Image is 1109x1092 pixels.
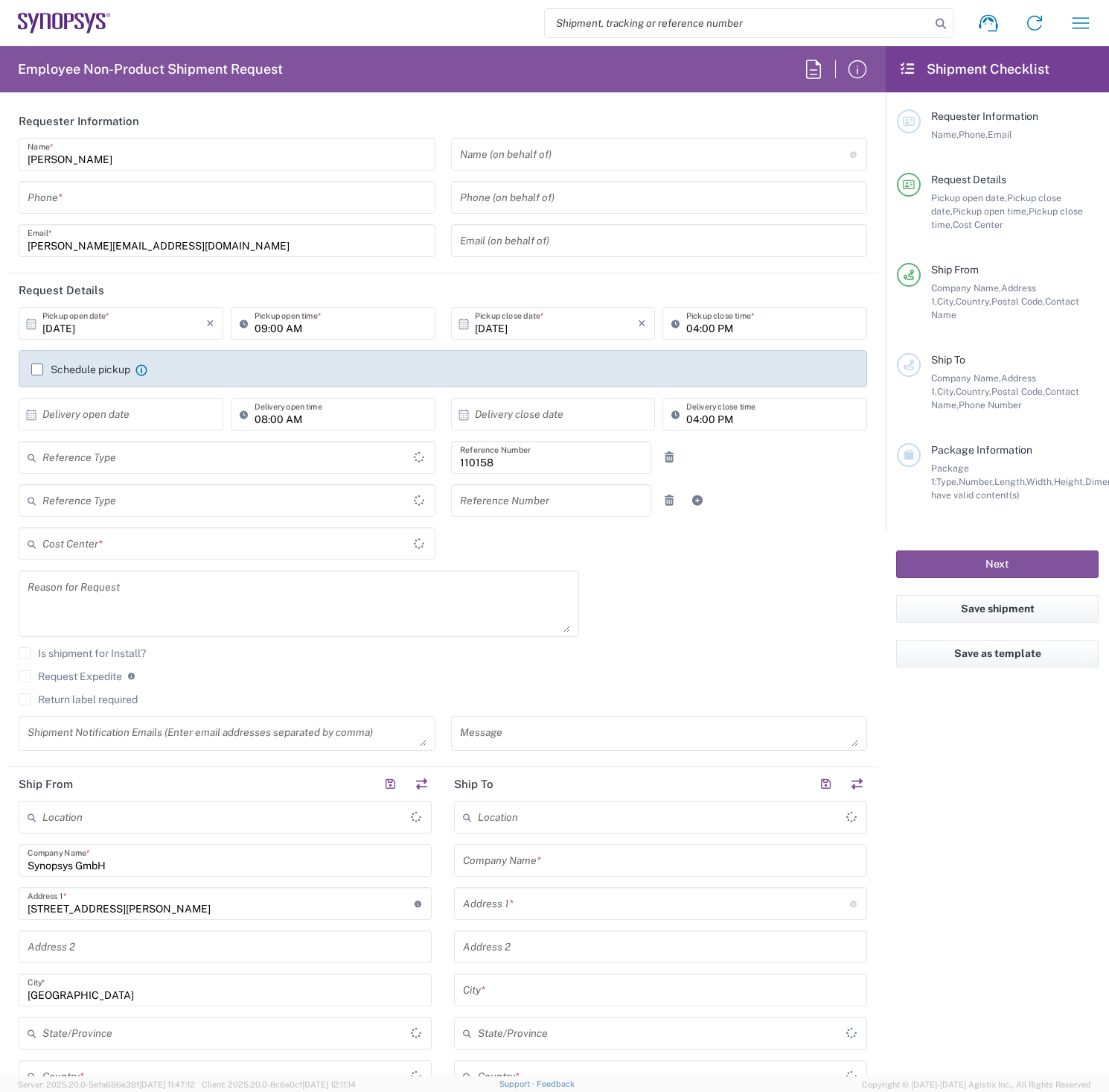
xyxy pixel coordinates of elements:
[959,129,988,140] span: Phone,
[896,640,1099,667] button: Save as template
[862,1078,1091,1091] span: Copyright © [DATE]-[DATE] Agistix Inc., All Rights Reserved
[19,670,122,682] label: Request Expedite
[638,311,646,335] i: ×
[931,129,959,140] span: Name,
[545,9,930,37] input: Shipment, tracking or reference number
[931,110,1038,122] span: Requester Information
[956,386,991,397] span: Country,
[994,476,1026,487] span: Length,
[19,647,146,659] label: Is shipment for Install?
[19,114,139,129] h2: Requester Information
[454,777,493,792] h2: Ship To
[931,372,1001,384] span: Company Name,
[499,1079,537,1088] a: Support
[659,490,680,511] a: Remove Reference
[202,1080,356,1089] span: Client: 2025.20.0-8c6e0cf
[931,463,969,487] span: Package 1:
[953,219,1003,230] span: Cost Center
[659,447,680,468] a: Remove Reference
[936,476,959,487] span: Type,
[931,174,1006,185] span: Request Details
[31,364,130,375] label: Schedule pickup
[537,1079,575,1088] a: Feedback
[931,282,1001,293] span: Company Name,
[18,60,283,78] h2: Employee Non-Product Shipment Request
[19,693,138,705] label: Return label required
[937,296,956,307] span: City,
[931,264,979,276] span: Ship From
[19,283,104,298] h2: Request Details
[139,1080,195,1089] span: [DATE] 11:47:12
[899,60,1049,78] h2: Shipment Checklist
[302,1080,356,1089] span: [DATE] 12:11:14
[956,296,991,307] span: Country,
[931,444,1032,456] span: Package Information
[991,386,1045,397] span: Postal Code,
[1054,476,1085,487] span: Height,
[959,476,994,487] span: Number,
[953,206,1029,217] span: Pickup open time,
[937,386,956,397] span: City,
[988,129,1012,140] span: Email
[1026,476,1054,487] span: Width,
[959,399,1022,410] span: Phone Number
[687,490,708,511] a: Add Reference
[206,311,214,335] i: ×
[931,354,965,366] span: Ship To
[991,296,1045,307] span: Postal Code,
[19,777,73,792] h2: Ship From
[896,595,1099,623] button: Save shipment
[18,1080,195,1089] span: Server: 2025.20.0-5efa686e39f
[896,550,1099,578] button: Next
[931,192,1007,203] span: Pickup open date,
